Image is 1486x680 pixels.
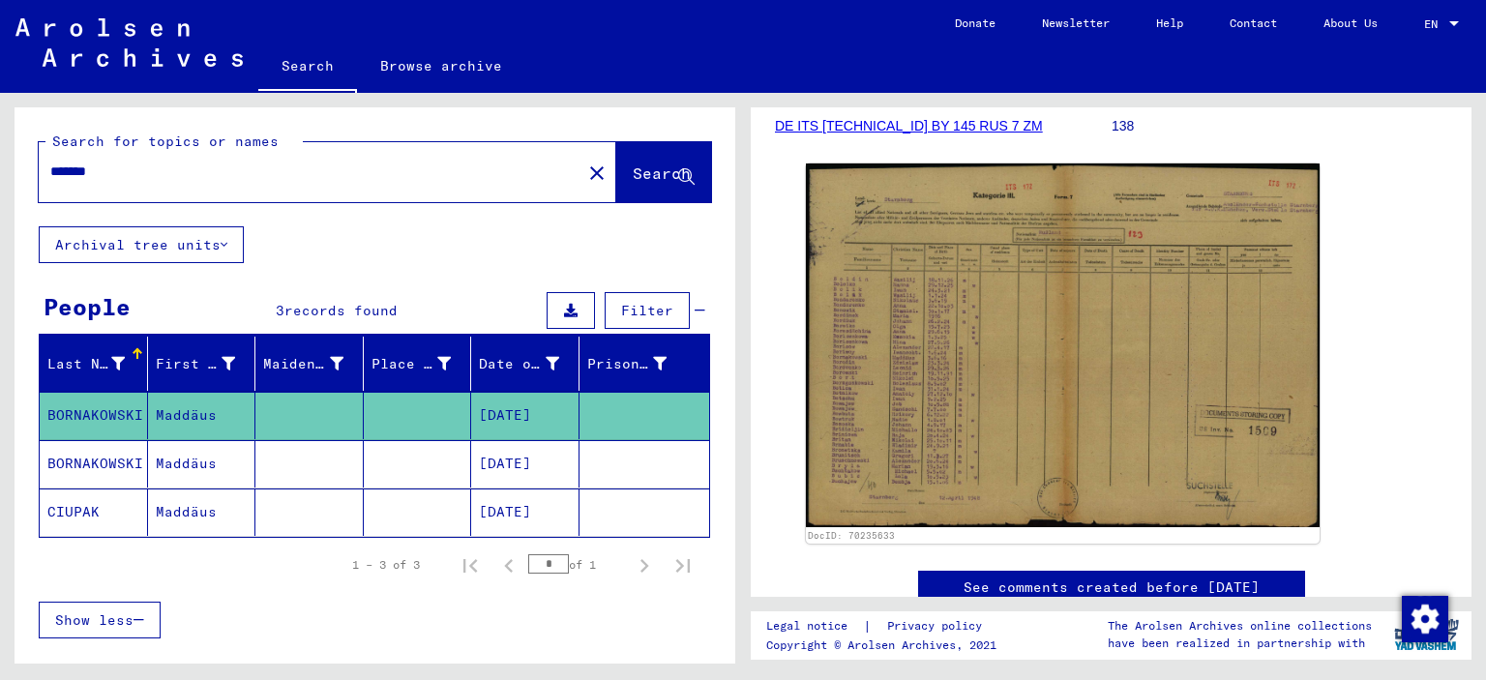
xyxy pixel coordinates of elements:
[479,348,583,379] div: Date of Birth
[263,354,343,374] div: Maiden Name
[39,226,244,263] button: Archival tree units
[664,546,702,584] button: Last page
[578,153,616,192] button: Clear
[1108,617,1372,635] p: The Arolsen Archives online collections
[1112,116,1447,136] p: 138
[148,440,256,488] mat-cell: Maddäus
[156,354,236,374] div: First Name
[148,488,256,536] mat-cell: Maddäus
[55,611,134,629] span: Show less
[352,556,420,574] div: 1 – 3 of 3
[1402,596,1448,642] img: Change consent
[1390,610,1463,659] img: yv_logo.png
[806,163,1320,527] img: 001.jpg
[490,546,528,584] button: Previous page
[263,348,368,379] div: Maiden Name
[766,616,863,636] a: Legal notice
[371,354,452,374] div: Place of Birth
[1108,635,1372,652] p: have been realized in partnership with
[40,440,148,488] mat-cell: BORNAKOWSKI
[148,337,256,391] mat-header-cell: First Name
[479,354,559,374] div: Date of Birth
[40,337,148,391] mat-header-cell: Last Name
[44,289,131,324] div: People
[605,292,690,329] button: Filter
[52,133,279,150] mat-label: Search for topics or names
[872,616,1005,636] a: Privacy policy
[621,302,673,319] span: Filter
[40,488,148,536] mat-cell: CIUPAK
[357,43,525,89] a: Browse archive
[276,302,284,319] span: 3
[585,162,609,185] mat-icon: close
[587,348,692,379] div: Prisoner #
[808,530,895,541] a: DocID: 70235633
[766,616,1005,636] div: |
[40,392,148,439] mat-cell: BORNAKOWSKI
[148,392,256,439] mat-cell: Maddäus
[587,354,668,374] div: Prisoner #
[47,354,125,374] div: Last Name
[371,348,476,379] div: Place of Birth
[471,392,580,439] mat-cell: [DATE]
[471,440,580,488] mat-cell: [DATE]
[616,142,711,202] button: Search
[364,337,472,391] mat-header-cell: Place of Birth
[766,636,1005,654] p: Copyright © Arolsen Archives, 2021
[633,163,691,183] span: Search
[471,488,580,536] mat-cell: [DATE]
[255,337,364,391] mat-header-cell: Maiden Name
[625,546,664,584] button: Next page
[471,337,580,391] mat-header-cell: Date of Birth
[284,302,398,319] span: records found
[528,555,625,574] div: of 1
[1424,17,1445,31] span: EN
[15,18,243,67] img: Arolsen_neg.svg
[258,43,357,93] a: Search
[964,577,1260,598] a: See comments created before [DATE]
[47,348,149,379] div: Last Name
[156,348,260,379] div: First Name
[580,337,710,391] mat-header-cell: Prisoner #
[39,602,161,638] button: Show less
[775,118,1043,133] a: DE ITS [TECHNICAL_ID] BY 145 RUS 7 ZM
[451,546,490,584] button: First page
